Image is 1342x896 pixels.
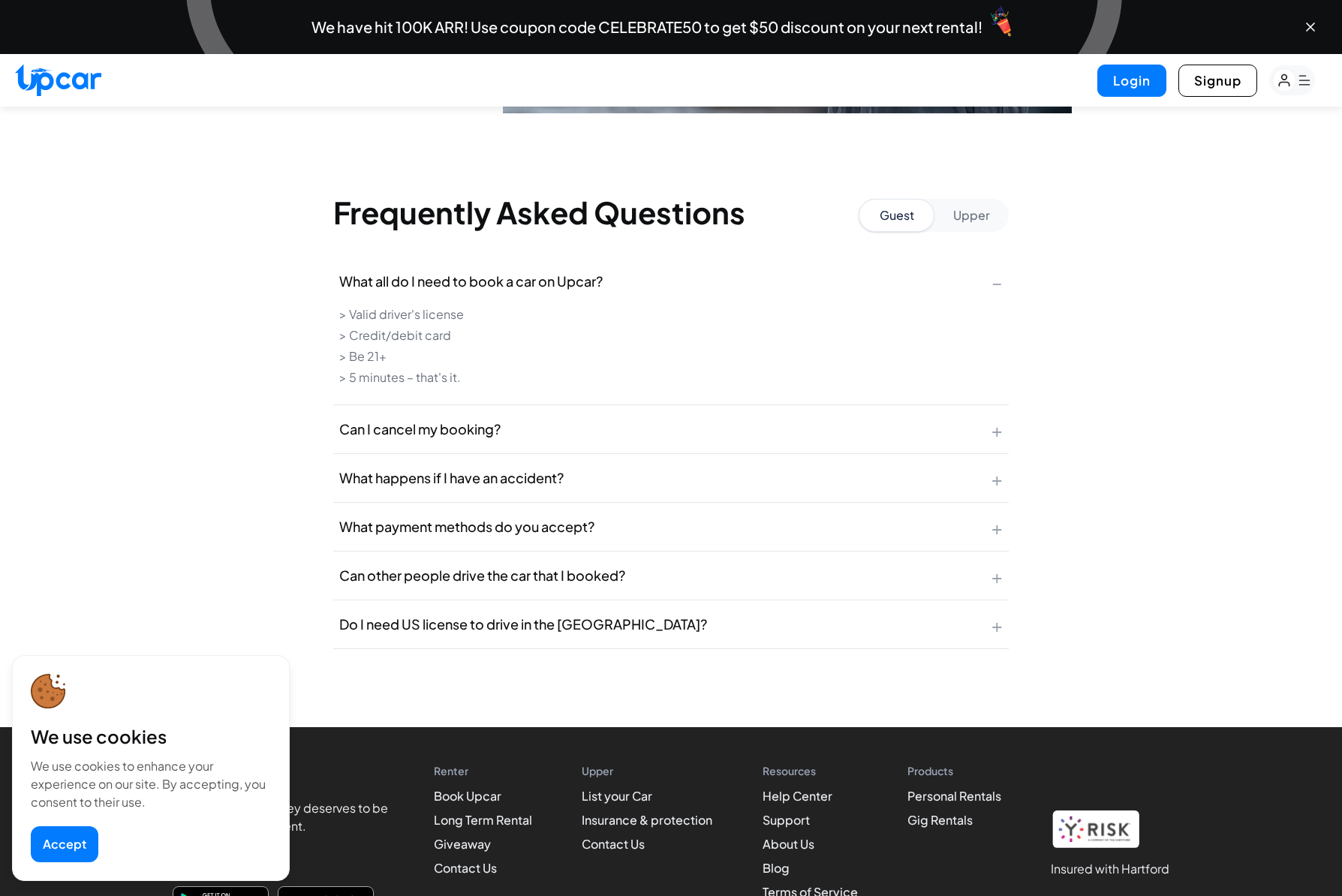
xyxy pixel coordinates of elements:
[339,326,1003,344] li: > Credit/debit card
[339,347,1003,365] li: > Be 21+
[434,788,501,804] a: Book Upcar
[991,466,1003,490] span: +
[991,564,1003,588] span: +
[991,515,1003,539] span: +
[907,763,1001,778] h4: Products
[31,757,271,811] div: We use cookies to enhance your experience on our site. By accepting, you consent to their use.
[1097,65,1166,97] button: Login
[31,826,98,862] button: Accept
[311,20,982,35] span: We have hit 100K ARR! Use coupon code CELEBRATE50 to get $50 discount on your next rental!
[763,812,810,828] a: Support
[31,674,66,709] img: cookie-icon.svg
[991,612,1003,636] span: +
[333,503,1009,551] button: What payment methods do you accept?+
[582,836,645,852] a: Contact Us
[582,788,652,804] a: List your Car
[763,836,814,852] a: About Us
[991,269,1003,293] span: −
[333,454,1009,502] button: What happens if I have an accident?+
[15,64,101,96] img: Upcar Logo
[763,763,858,778] h4: Resources
[1178,65,1257,97] button: Signup
[907,812,973,828] a: Gig Rentals
[339,565,625,586] span: Can other people drive the car that I booked?
[333,197,745,227] h2: Frequently Asked Questions
[582,763,712,778] h4: Upper
[339,419,501,440] span: Can I cancel my booking?
[31,724,271,748] div: We use cookies
[339,305,1003,323] li: > Valid driver's license
[434,860,497,876] a: Contact Us
[339,614,707,635] span: Do I need US license to drive in the [GEOGRAPHIC_DATA]?
[907,788,1001,804] a: Personal Rentals
[934,199,1009,232] button: Upper
[339,368,1003,386] li: > 5 minutes – that's it.
[434,763,532,778] h4: Renter
[333,552,1009,600] button: Can other people drive the car that I booked?+
[763,860,790,876] a: Blog
[339,271,603,292] span: What all do I need to book a car on Upcar?
[333,600,1009,648] button: Do I need US license to drive in the [GEOGRAPHIC_DATA]?+
[339,516,594,537] span: What payment methods do you accept?
[763,788,832,804] a: Help Center
[339,468,564,489] span: What happens if I have an accident?
[434,836,491,852] a: Giveaway
[582,812,712,828] a: Insurance & protection
[1303,20,1318,35] button: Close banner
[991,417,1003,441] span: +
[1051,860,1169,878] h1: Insured with Hartford
[333,257,1009,305] button: What all do I need to book a car on Upcar?−
[434,812,532,828] a: Long Term Rental
[333,405,1009,453] button: Can I cancel my booking?+
[859,199,934,232] button: Guest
